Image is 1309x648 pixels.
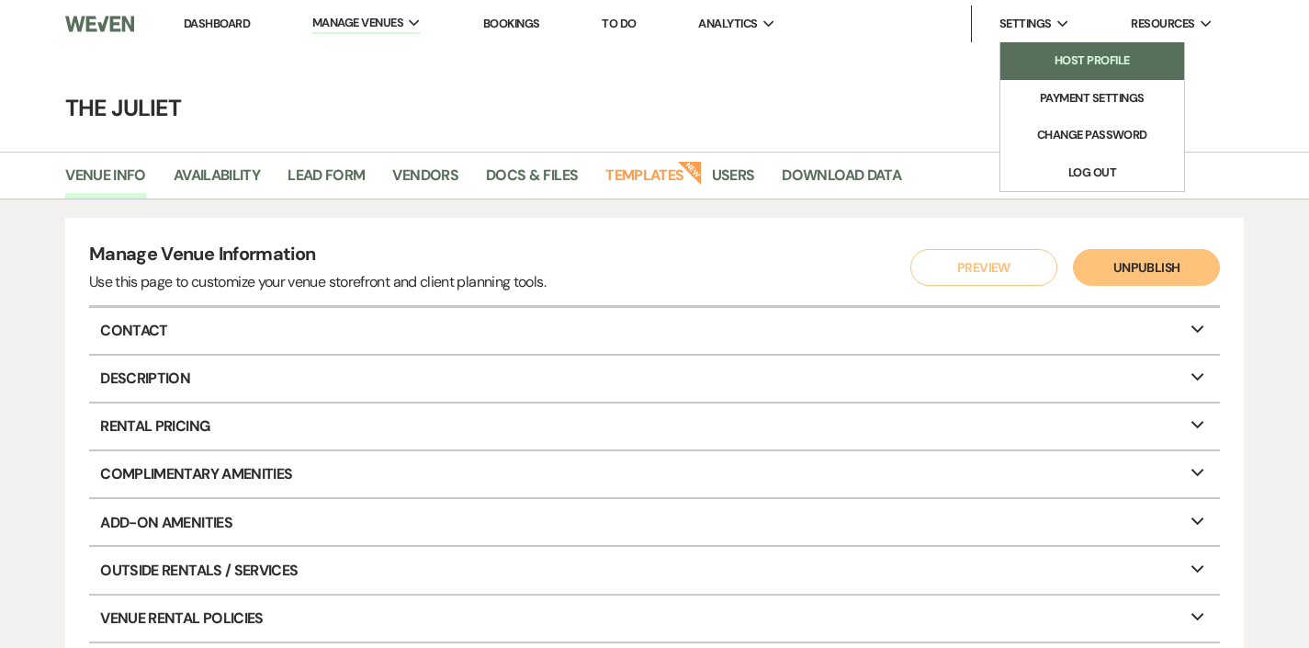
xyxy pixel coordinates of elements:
[89,596,1220,642] p: Venue Rental Policies
[602,16,636,31] a: To Do
[1131,15,1194,33] span: Resources
[999,15,1052,33] span: Settings
[89,308,1220,354] p: Contact
[1010,51,1175,70] li: Host Profile
[1000,117,1184,153] a: Change Password
[89,356,1220,402] p: Description
[712,164,755,199] a: Users
[312,14,403,32] span: Manage Venues
[89,547,1220,593] p: Outside Rentals / Services
[184,16,250,31] a: Dashboard
[677,159,703,185] strong: New
[89,404,1220,449] p: Rental Pricing
[1000,154,1184,191] a: Log Out
[1000,80,1184,117] a: Payment Settings
[89,499,1220,545] p: Add-On Amenities
[910,249,1057,286] button: Preview
[486,164,578,199] a: Docs & Files
[174,164,260,199] a: Availability
[65,5,134,43] img: Weven Logo
[89,451,1220,497] p: Complimentary Amenities
[89,241,546,271] h4: Manage Venue Information
[782,164,901,199] a: Download Data
[89,271,546,293] div: Use this page to customize your venue storefront and client planning tools.
[1010,126,1175,144] li: Change Password
[1010,89,1175,108] li: Payment Settings
[483,16,540,31] a: Bookings
[65,164,146,199] a: Venue Info
[1000,42,1184,79] a: Host Profile
[288,164,365,199] a: Lead Form
[698,15,757,33] span: Analytics
[1073,249,1220,286] button: Unpublish
[906,249,1053,286] a: Preview
[392,164,458,199] a: Vendors
[605,164,683,199] a: Templates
